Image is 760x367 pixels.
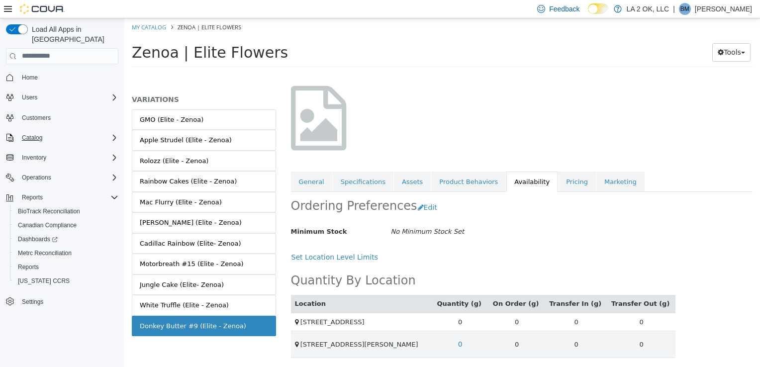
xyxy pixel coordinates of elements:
span: Home [22,74,38,82]
a: Assets [270,153,306,174]
a: Dashboards [14,233,62,245]
span: [US_STATE] CCRS [18,277,70,285]
div: Rainbow Cakes (Elite - Zenoa) [15,158,112,168]
span: Zenoa | Elite Flowers [53,5,117,12]
td: 0 [364,313,421,340]
span: Reports [18,263,39,271]
td: 0 [483,313,551,340]
div: Jungle Cake (Elite- Zenoa) [15,262,99,272]
button: Customers [2,110,122,125]
div: [PERSON_NAME] (Elite - Zenoa) [15,199,117,209]
span: Canadian Compliance [18,221,77,229]
a: Reports [14,261,43,273]
span: Operations [22,174,51,182]
div: Brittany M [679,3,691,15]
p: [PERSON_NAME] [695,3,752,15]
img: Cova [20,4,65,14]
span: Users [18,92,118,103]
a: Specifications [208,153,269,174]
span: Settings [22,298,43,306]
button: Edit [293,180,318,198]
p: LA 2 OK, LLC [627,3,669,15]
a: Customers [18,112,55,124]
td: 0 [421,294,483,313]
a: My Catalog [7,5,42,12]
span: Zenoa | Elite Flowers [7,25,164,43]
a: General [167,153,208,174]
div: Rolozz (Elite - Zenoa) [15,138,84,148]
span: Washington CCRS [14,275,118,287]
button: Reports [10,260,122,274]
h2: Quantity By Location [167,255,291,270]
button: Inventory [18,152,50,164]
span: Operations [18,172,118,183]
button: Location [171,280,203,290]
div: Apple Strudel (Elite - Zenoa) [15,117,107,127]
span: Customers [18,111,118,124]
td: 0 [364,294,421,313]
a: Transfer In (g) [425,281,479,289]
span: Feedback [549,4,579,14]
a: Availability [382,153,433,174]
span: [STREET_ADDRESS] [176,300,240,307]
button: Tools [588,25,626,43]
a: BioTrack Reconciliation [14,205,84,217]
span: BioTrack Reconciliation [18,207,80,215]
button: Reports [18,191,47,203]
a: Dashboards [10,232,122,246]
button: Reports [2,190,122,204]
a: Product Behaviors [307,153,381,174]
a: Canadian Compliance [14,219,81,231]
button: Catalog [2,131,122,145]
span: Inventory [22,154,46,162]
span: Catalog [22,134,42,142]
a: 0 [328,317,344,335]
td: 0 [483,294,551,313]
button: Set Location Level Limits [167,230,260,248]
h5: VARIATIONS [7,77,152,86]
div: GMO (Elite - Zenoa) [15,96,79,106]
span: Canadian Compliance [14,219,118,231]
span: Reports [22,193,43,201]
a: Pricing [434,153,472,174]
span: Reports [14,261,118,273]
p: | [673,3,675,15]
input: Dark Mode [588,3,609,14]
button: Users [2,91,122,104]
button: BioTrack Reconciliation [10,204,122,218]
i: No Minimum Stock Set [266,209,340,217]
button: Catalog [18,132,46,144]
div: Motorbreath #15 (Elite - Zenoa) [15,241,119,251]
span: Load All Apps in [GEOGRAPHIC_DATA] [28,24,118,44]
div: Donkey Butter #9 (Elite - Zenoa) [15,303,122,313]
button: Metrc Reconciliation [10,246,122,260]
span: Home [18,71,118,84]
a: Metrc Reconciliation [14,247,76,259]
span: Dashboards [18,235,58,243]
span: Metrc Reconciliation [14,247,118,259]
a: Transfer Out (g) [487,281,547,289]
div: Mac Flurry (Elite - Zenoa) [15,179,97,189]
span: Inventory [18,152,118,164]
a: Settings [18,296,47,308]
button: Operations [18,172,55,183]
div: Cadillac Rainbow (Elite- Zenoa) [15,220,116,230]
td: 0 [308,294,364,313]
span: Reports [18,191,118,203]
span: Users [22,93,37,101]
span: Catalog [18,132,118,144]
button: Users [18,92,41,103]
span: Minimum Stock [167,209,223,217]
h2: Ordering Preferences [167,180,293,195]
a: Home [18,72,42,84]
button: [US_STATE] CCRS [10,274,122,288]
nav: Complex example [6,66,118,335]
button: Canadian Compliance [10,218,122,232]
a: [US_STATE] CCRS [14,275,74,287]
span: BM [680,3,689,15]
span: Dashboards [14,233,118,245]
button: Inventory [2,151,122,165]
span: Customers [22,114,51,122]
span: [STREET_ADDRESS][PERSON_NAME] [176,322,294,330]
a: On Order (g) [369,281,416,289]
